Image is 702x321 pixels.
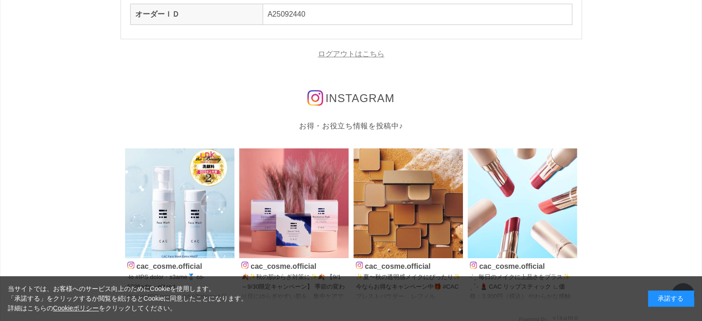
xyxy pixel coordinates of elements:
img: Photo by cac_cosme.official [125,148,235,258]
img: Photo by cac_cosme.official [239,148,349,258]
img: Photo by cac_cosme.official [468,148,577,258]
p: ˗lo #IPS dolor・s3ame🥈 co˗ 6226adip・elitsed doeiusMODtemporincid u2laboreet👏🏻✨✨ 🫧DOL magnaaliq eni... [127,273,233,302]
p: cac_cosme.official [356,260,461,270]
p: ˗ˋˏ 毎日のメイクに上品さをプラス✨ ˎˊ˗ 💄 CAC リップスティック ∟価格：3,300円（税込） やわらかな感触でなめらかにフィット。 マスク移りが目立ちにくい処方もうれしいポイント。... [470,273,575,302]
a: Cookieポリシー [53,304,99,312]
p: cac_cosme.official [241,260,347,270]
p: cac_cosme.official [470,260,575,270]
div: 当サイトでは、お客様へのサービス向上のためにCookieを使用します。 「承諾する」をクリックするか閲覧を続けるとCookieに同意したことになります。 詳細はこちらの をクリックしてください。 [8,284,248,313]
span: INSTAGRAM [325,92,395,104]
a: A25092440 [268,10,306,18]
span: お得・お役立ち情報を投稿中♪ [299,122,403,130]
a: ログアウトはこちら [318,50,384,58]
div: 承諾する [648,291,694,307]
img: インスタグラムのロゴ [307,90,323,106]
th: オーダーＩＤ [130,4,263,25]
p: cac_cosme.official [127,260,233,270]
p: ✨夏〜秋の透明感メイクにぴったり✨ 今ならお得なキャンペーン中🎁 #CACプレストパウダー レフィル（¥4,400） 毛穴カバー＆自然なキメ細かさ。仕上げに◎ #CACパウダーファンデーション ... [356,273,461,302]
img: Photo by cac_cosme.official [354,148,463,258]
p: 🍂✨秋の肌ゆらぎ対策に✨🍂 【9/1～9/30限定キャンペーン】 季節の変わり目にゆらぎやすい肌を、集中ケアでうるおいチャージ！ 今だけフェイスパック 3箱セットが2箱分の価格 でご購入いただけ... [241,273,347,302]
